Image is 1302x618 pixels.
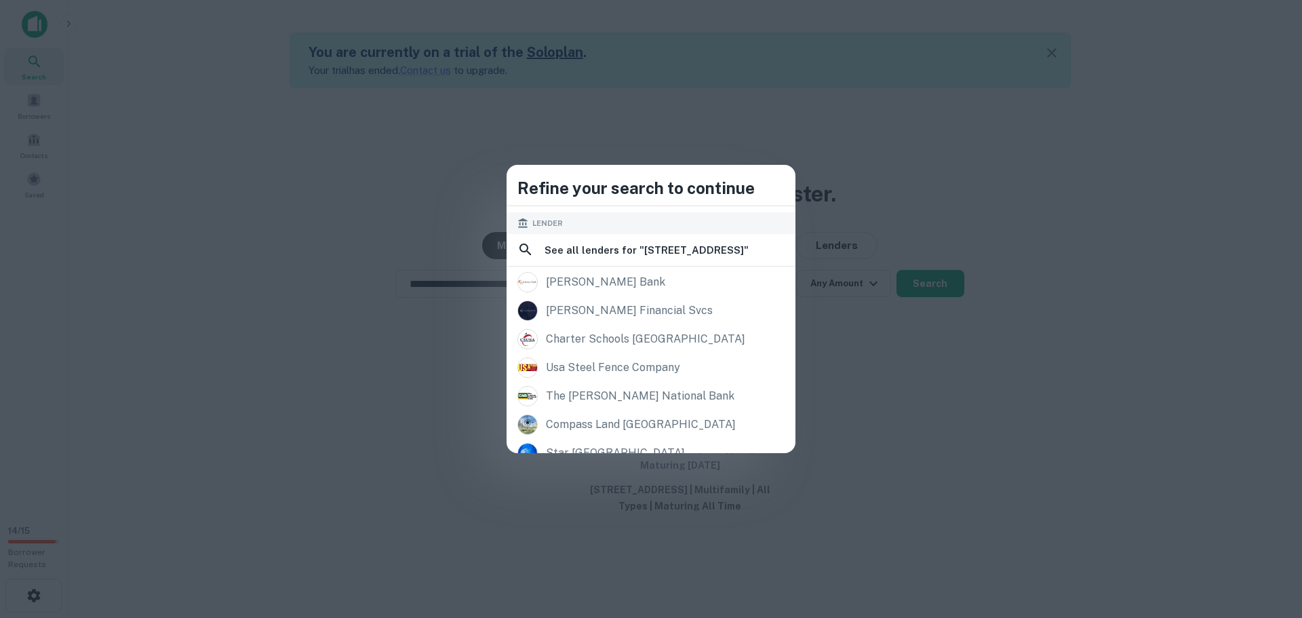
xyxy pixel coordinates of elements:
[1234,509,1302,575] iframe: Chat Widget
[518,358,537,377] img: picture
[546,386,734,406] div: the [PERSON_NAME] national bank
[518,273,537,292] img: picture
[546,272,665,292] div: [PERSON_NAME] bank
[518,387,537,406] img: picture
[546,329,745,349] div: charter schools [GEOGRAPHIC_DATA]
[507,382,795,410] a: the [PERSON_NAME] national bank
[518,415,537,434] img: picture
[546,358,680,378] div: usa steel fence company
[518,444,537,463] img: star.coop.png
[507,296,795,325] a: [PERSON_NAME] financial svcs
[507,325,795,353] a: charter schools [GEOGRAPHIC_DATA]
[507,268,795,296] a: [PERSON_NAME] bank
[507,439,795,467] a: star [GEOGRAPHIC_DATA]
[517,176,785,200] h4: Refine your search to continue
[545,242,749,258] h6: See all lenders for " [STREET_ADDRESS] "
[518,330,537,349] img: picture
[518,301,537,320] img: cfs-conway.com.png
[507,410,795,439] a: compass land [GEOGRAPHIC_DATA]
[532,218,563,229] span: Lender
[507,353,795,382] a: usa steel fence company
[546,301,713,321] div: [PERSON_NAME] financial svcs
[546,443,685,463] div: star [GEOGRAPHIC_DATA]
[546,414,736,435] div: compass land [GEOGRAPHIC_DATA]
